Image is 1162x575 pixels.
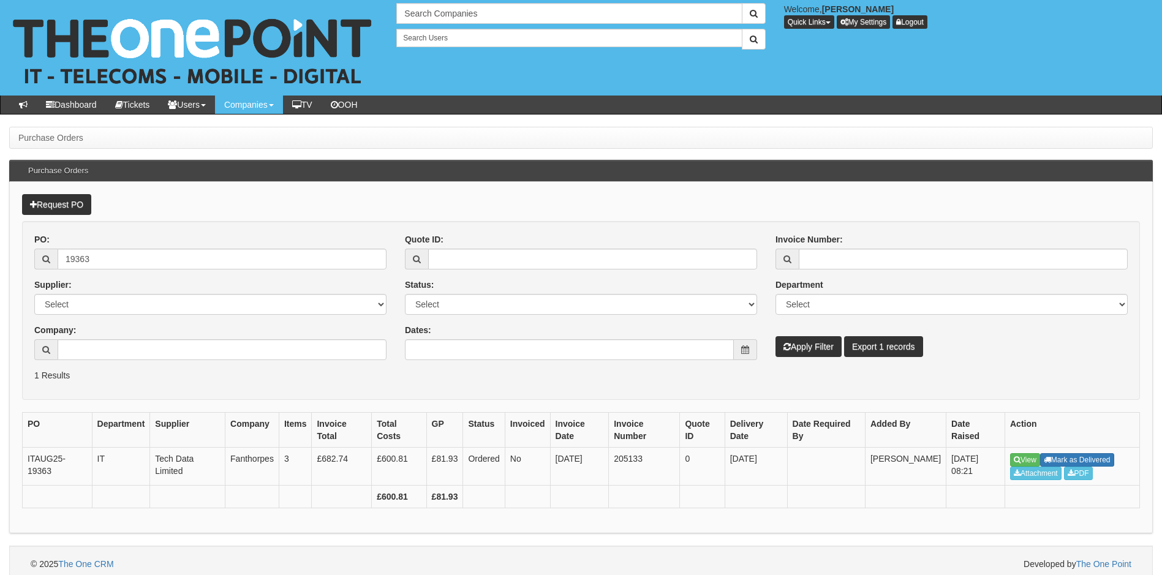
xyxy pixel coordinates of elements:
[37,96,106,114] a: Dashboard
[1010,467,1062,480] a: Attachment
[372,485,426,508] th: £600.81
[892,15,927,29] a: Logout
[92,413,150,448] th: Department
[322,96,367,114] a: OOH
[312,413,372,448] th: Invoice Total
[463,448,505,486] td: Ordered
[225,413,279,448] th: Company
[34,324,76,336] label: Company:
[405,233,443,246] label: Quote ID:
[18,132,83,144] li: Purchase Orders
[865,413,946,448] th: Added By
[396,3,742,24] input: Search Companies
[680,413,725,448] th: Quote ID
[225,448,279,486] td: Fanthorpes
[1076,559,1131,569] a: The One Point
[787,413,865,448] th: Date Required By
[775,279,823,291] label: Department
[283,96,322,114] a: TV
[725,448,787,486] td: [DATE]
[1010,453,1040,467] a: View
[784,15,834,29] button: Quick Links
[92,448,150,486] td: IT
[215,96,283,114] a: Companies
[372,413,426,448] th: Total Costs
[312,448,372,486] td: £682.74
[58,559,113,569] a: The One CRM
[946,448,1005,486] td: [DATE] 08:21
[1005,413,1140,448] th: Action
[426,413,463,448] th: GP
[34,233,50,246] label: PO:
[1064,467,1093,480] a: PDF
[426,448,463,486] td: £81.93
[837,15,891,29] a: My Settings
[405,324,431,336] label: Dates:
[34,279,72,291] label: Supplier:
[159,96,215,114] a: Users
[775,233,843,246] label: Invoice Number:
[106,96,159,114] a: Tickets
[279,413,312,448] th: Items
[775,336,842,357] button: Apply Filter
[396,29,742,47] input: Search Users
[609,448,680,486] td: 205133
[550,448,609,486] td: [DATE]
[1040,453,1114,467] a: Mark as Delivered
[463,413,505,448] th: Status
[34,369,1128,381] p: 1 Results
[946,413,1005,448] th: Date Raised
[372,448,426,486] td: £600.81
[23,413,92,448] th: PO
[279,448,312,486] td: 3
[22,160,94,181] h3: Purchase Orders
[609,413,680,448] th: Invoice Number
[1024,558,1131,570] span: Developed by
[150,448,225,486] td: Tech Data Limited
[23,448,92,486] td: ITAUG25-19363
[426,485,463,508] th: £81.93
[505,448,550,486] td: No
[405,279,434,291] label: Status:
[31,559,114,569] span: © 2025
[22,194,91,215] a: Request PO
[775,3,1162,29] div: Welcome,
[844,336,923,357] a: Export 1 records
[505,413,550,448] th: Invoiced
[865,448,946,486] td: [PERSON_NAME]
[550,413,609,448] th: Invoice Date
[680,448,725,486] td: 0
[725,413,787,448] th: Delivery Date
[150,413,225,448] th: Supplier
[822,4,894,14] b: [PERSON_NAME]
